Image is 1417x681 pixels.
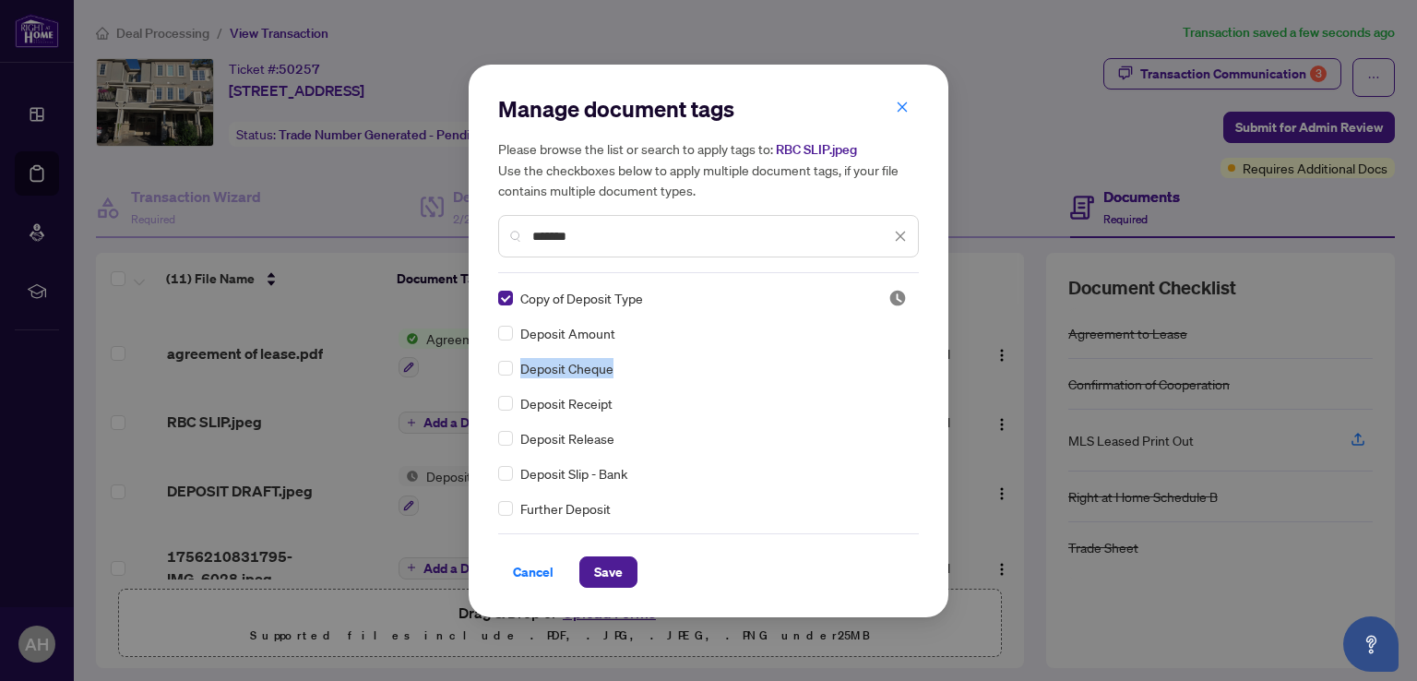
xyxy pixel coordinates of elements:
[498,556,568,588] button: Cancel
[1343,616,1399,672] button: Open asap
[520,358,613,378] span: Deposit Cheque
[520,463,627,484] span: Deposit Slip - Bank
[520,498,611,519] span: Further Deposit
[776,141,857,158] span: RBC SLIP.jpeg
[520,428,614,448] span: Deposit Release
[520,323,615,343] span: Deposit Amount
[498,138,919,200] h5: Please browse the list or search to apply tags to: Use the checkboxes below to apply multiple doc...
[888,289,907,307] span: Pending Review
[888,289,907,307] img: status
[520,393,613,413] span: Deposit Receipt
[520,288,643,308] span: Copy of Deposit Type
[513,557,554,587] span: Cancel
[894,230,907,243] span: close
[594,557,623,587] span: Save
[896,101,909,113] span: close
[498,94,919,124] h2: Manage document tags
[579,556,637,588] button: Save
